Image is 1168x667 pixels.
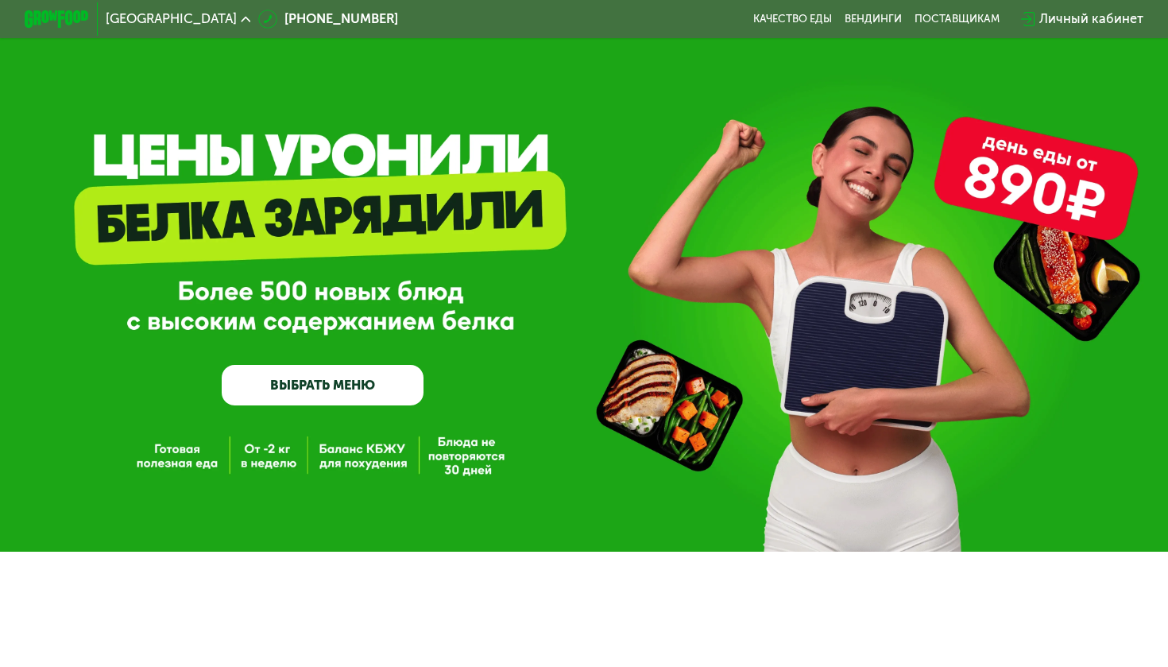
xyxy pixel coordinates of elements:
a: Вендинги [845,13,902,25]
a: [PHONE_NUMBER] [258,10,398,29]
span: [GEOGRAPHIC_DATA] [106,13,237,25]
div: Личный кабинет [1039,10,1143,29]
div: поставщикам [915,13,1000,25]
a: ВЫБРАТЬ МЕНЮ [222,365,423,405]
a: Качество еды [753,13,832,25]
